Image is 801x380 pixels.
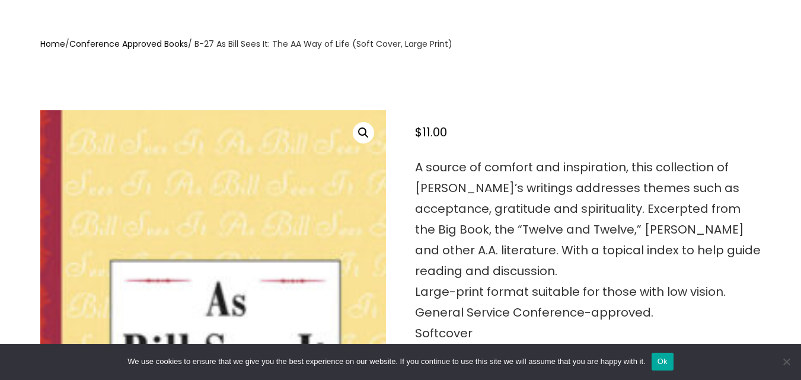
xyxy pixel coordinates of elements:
[780,356,792,368] span: No
[652,353,674,371] button: Ok
[415,124,447,140] bdi: 11.00
[353,122,374,143] a: View full-screen image gallery
[127,356,645,368] span: We use cookies to ensure that we give you the best experience on our website. If you continue to ...
[40,38,65,50] a: Home
[40,37,761,52] nav: Breadcrumb
[415,124,422,140] span: $
[69,38,188,50] a: Conference Approved Books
